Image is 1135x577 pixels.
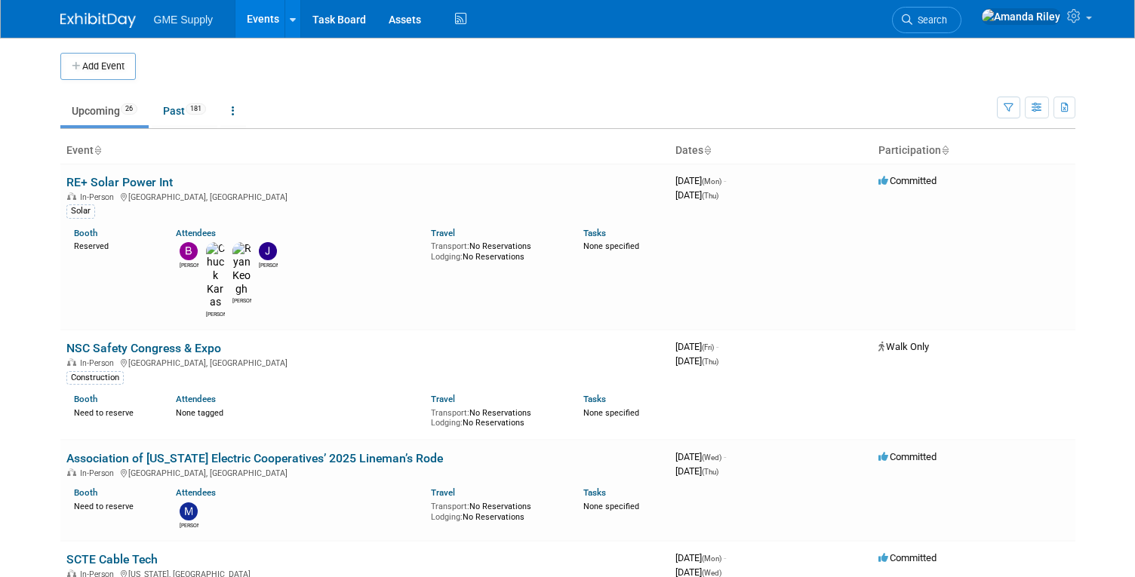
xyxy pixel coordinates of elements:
[703,144,711,156] a: Sort by Start Date
[912,14,947,26] span: Search
[878,175,937,186] span: Committed
[941,144,949,156] a: Sort by Participation Type
[74,238,153,252] div: Reserved
[431,228,455,238] a: Travel
[702,554,721,563] span: (Mon)
[66,341,221,355] a: NSC Safety Congress & Expo
[702,569,721,577] span: (Wed)
[66,371,124,385] div: Construction
[74,394,97,404] a: Booth
[74,487,97,498] a: Booth
[702,343,714,351] span: (Fri)
[74,405,153,419] div: Need to reserve
[431,252,463,262] span: Lodging:
[66,190,663,202] div: [GEOGRAPHIC_DATA], [GEOGRAPHIC_DATA]
[60,13,136,28] img: ExhibitDay
[176,405,420,419] div: None tagged
[206,309,225,318] div: Chuck Karas
[66,175,173,189] a: RE+ Solar Power Int
[431,512,463,522] span: Lodging:
[724,552,726,563] span: -
[80,358,118,368] span: In-Person
[583,241,639,251] span: None specified
[66,451,443,465] a: Association of [US_STATE] Electric Cooperatives’ 2025 Lineman’s Rode
[878,552,937,563] span: Committed
[66,552,158,566] a: SCTE Cable Tech
[431,408,469,418] span: Transport:
[180,260,198,269] div: Brandon Monroe
[152,97,217,125] a: Past181
[206,242,225,309] img: Chuck Karas
[66,356,663,368] div: [GEOGRAPHIC_DATA], [GEOGRAPHIC_DATA]
[74,499,153,512] div: Need to reserve
[67,468,76,476] img: In-Person Event
[94,144,101,156] a: Sort by Event Name
[259,242,277,260] img: John Medina
[702,358,718,366] span: (Thu)
[176,394,216,404] a: Attendees
[66,204,95,218] div: Solar
[232,242,251,296] img: Ryan Keogh
[583,487,606,498] a: Tasks
[583,228,606,238] a: Tasks
[431,238,561,262] div: No Reservations No Reservations
[583,408,639,418] span: None specified
[60,97,149,125] a: Upcoming26
[669,138,872,164] th: Dates
[121,103,137,115] span: 26
[981,8,1061,25] img: Amanda Riley
[675,355,718,367] span: [DATE]
[431,241,469,251] span: Transport:
[583,394,606,404] a: Tasks
[66,466,663,478] div: [GEOGRAPHIC_DATA], [GEOGRAPHIC_DATA]
[60,138,669,164] th: Event
[675,175,726,186] span: [DATE]
[180,502,198,520] img: Mitch Gosney
[675,451,726,462] span: [DATE]
[892,7,961,33] a: Search
[724,451,726,462] span: -
[702,468,718,476] span: (Thu)
[878,451,937,462] span: Committed
[74,228,97,238] a: Booth
[675,189,718,201] span: [DATE]
[431,405,561,428] div: No Reservations No Reservations
[675,465,718,477] span: [DATE]
[702,453,721,462] span: (Wed)
[176,487,216,498] a: Attendees
[80,468,118,478] span: In-Person
[431,394,455,404] a: Travel
[431,418,463,428] span: Lodging:
[232,296,251,305] div: Ryan Keogh
[180,520,198,529] div: Mitch Gosney
[702,192,718,200] span: (Thu)
[80,192,118,202] span: In-Person
[702,177,721,186] span: (Mon)
[872,138,1075,164] th: Participation
[431,487,455,498] a: Travel
[259,260,278,269] div: John Medina
[716,341,718,352] span: -
[878,341,929,352] span: Walk Only
[67,358,76,366] img: In-Person Event
[176,228,216,238] a: Attendees
[180,242,198,260] img: Brandon Monroe
[154,14,214,26] span: GME Supply
[431,499,561,522] div: No Reservations No Reservations
[67,569,76,577] img: In-Person Event
[186,103,206,115] span: 181
[583,502,639,511] span: None specified
[675,552,726,563] span: [DATE]
[60,53,136,80] button: Add Event
[67,192,76,200] img: In-Person Event
[431,502,469,511] span: Transport:
[724,175,726,186] span: -
[675,341,718,352] span: [DATE]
